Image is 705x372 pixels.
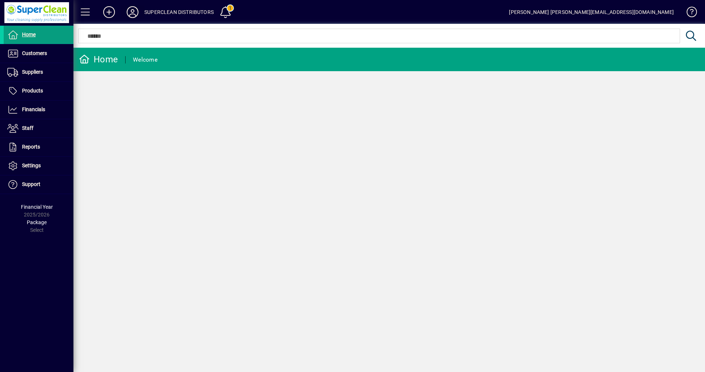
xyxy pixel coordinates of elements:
span: Customers [22,50,47,56]
button: Profile [121,6,144,19]
span: Staff [22,125,33,131]
div: [PERSON_NAME] [PERSON_NAME][EMAIL_ADDRESS][DOMAIN_NAME] [509,6,674,18]
span: Settings [22,163,41,168]
a: Suppliers [4,63,73,81]
div: Welcome [133,54,158,66]
a: Support [4,175,73,194]
span: Financial Year [21,204,53,210]
button: Add [97,6,121,19]
a: Knowledge Base [681,1,696,25]
span: Support [22,181,40,187]
a: Reports [4,138,73,156]
a: Customers [4,44,73,63]
a: Financials [4,101,73,119]
span: Financials [22,106,45,112]
div: Home [79,54,118,65]
a: Products [4,82,73,100]
span: Package [27,219,47,225]
span: Home [22,32,36,37]
div: SUPERCLEAN DISTRIBUTORS [144,6,214,18]
a: Staff [4,119,73,138]
a: Settings [4,157,73,175]
span: Suppliers [22,69,43,75]
span: Products [22,88,43,94]
span: Reports [22,144,40,150]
